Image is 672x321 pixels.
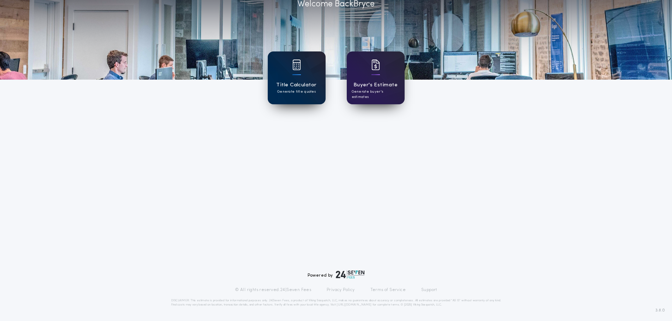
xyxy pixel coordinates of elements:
[268,51,326,104] a: card iconTitle CalculatorGenerate title quotes
[371,60,380,70] img: card icon
[235,287,311,293] p: © All rights reserved. 24|Seven Fees
[352,89,400,100] p: Generate buyer's estimates
[277,89,316,94] p: Generate title quotes
[353,81,398,89] h1: Buyer's Estimate
[292,60,301,70] img: card icon
[421,287,437,293] a: Support
[308,270,365,279] div: Powered by
[370,287,406,293] a: Terms of Service
[347,51,405,104] a: card iconBuyer's EstimateGenerate buyer's estimates
[276,81,316,89] h1: Title Calculator
[655,307,665,314] span: 3.8.0
[171,298,501,307] p: DISCLAIMER: This estimate is provided for informational purposes only. 24|Seven Fees, a product o...
[327,287,355,293] a: Privacy Policy
[336,270,365,279] img: logo
[337,303,371,306] a: [URL][DOMAIN_NAME]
